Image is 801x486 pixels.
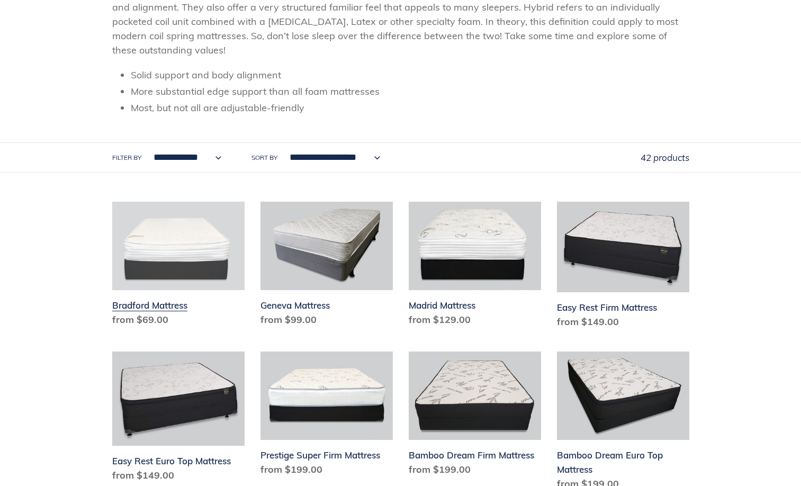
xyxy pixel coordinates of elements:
a: Madrid Mattress [409,202,541,331]
a: Bamboo Dream Firm Mattress [409,352,541,481]
label: Sort by [251,153,277,163]
a: Easy Rest Firm Mattress [557,202,689,333]
a: Bradford Mattress [112,202,245,331]
span: 42 products [641,152,689,163]
li: Most, but not all are adjustable-friendly [131,101,689,115]
a: Geneva Mattress [260,202,393,331]
li: Solid support and body alignment [131,68,689,82]
li: More substantial edge support than all foam mattresses [131,84,689,98]
label: Filter by [112,153,141,163]
a: Prestige Super Firm Mattress [260,352,393,481]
